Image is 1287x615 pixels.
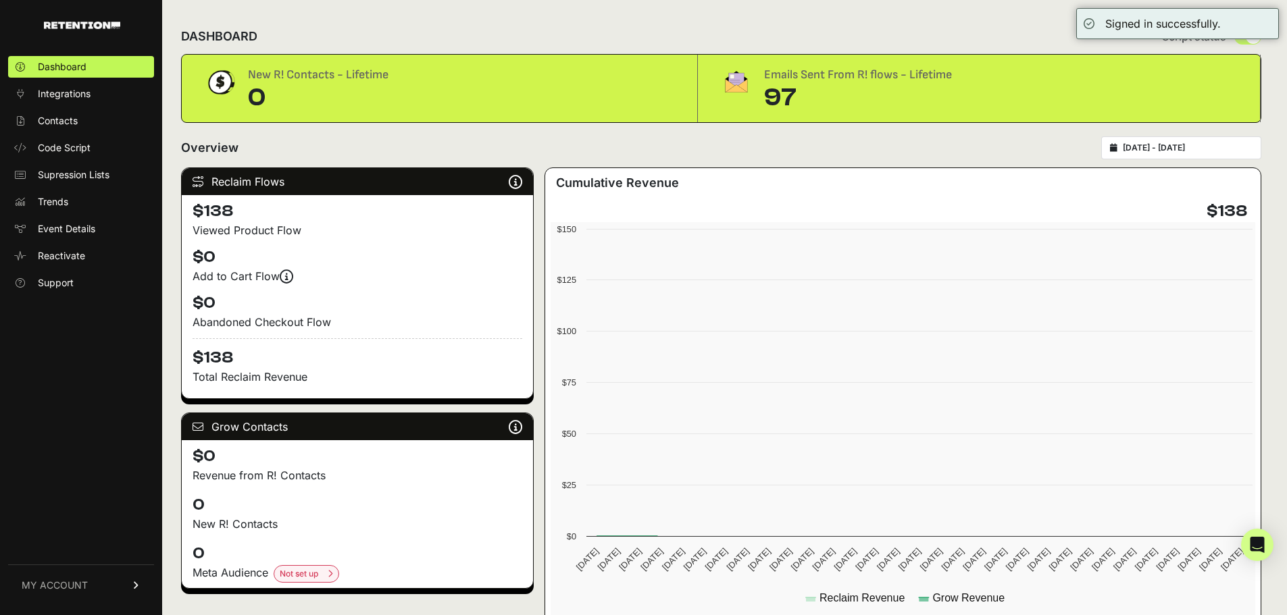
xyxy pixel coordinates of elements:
text: [DATE] [854,546,880,572]
a: Supression Lists [8,164,154,186]
text: [DATE] [982,546,1009,572]
a: Trends [8,191,154,213]
text: [DATE] [1026,546,1052,572]
span: Integrations [38,87,91,101]
img: fa-envelope-19ae18322b30453b285274b1b8af3d052b27d846a4fbe8435d1a52b978f639a2.png [720,65,753,98]
text: $125 [557,275,576,285]
span: Dashboard [38,60,86,74]
text: [DATE] [875,546,901,572]
text: [DATE] [832,546,859,572]
text: [DATE] [660,546,686,572]
h4: $138 [193,200,522,222]
text: [DATE] [617,546,644,572]
div: Signed in successfully. [1105,16,1221,32]
text: [DATE] [1069,546,1095,572]
h3: Cumulative Revenue [556,173,679,192]
text: $50 [562,429,576,439]
p: New R! Contacts [193,516,522,532]
h4: $138 [1207,200,1247,222]
text: [DATE] [682,546,708,572]
text: [DATE] [1197,546,1223,572]
a: Reactivate [8,245,154,267]
text: [DATE] [1090,546,1116,572]
text: [DATE] [1133,546,1159,572]
text: [DATE] [1219,546,1245,572]
div: New R! Contacts - Lifetime [248,65,388,84]
text: $25 [562,480,576,490]
span: Support [38,276,74,290]
h4: $0 [193,292,522,314]
div: Reclaim Flows [182,168,533,195]
text: [DATE] [789,546,815,572]
text: [DATE] [747,546,773,572]
text: [DATE] [811,546,837,572]
text: [DATE] [767,546,794,572]
h4: $138 [193,338,522,369]
a: Integrations [8,83,154,105]
div: Viewed Product Flow [193,222,522,238]
a: MY ACCOUNT [8,564,154,606]
h4: 0 [193,543,522,564]
h2: DASHBOARD [181,27,257,46]
span: Reactivate [38,249,85,263]
text: $0 [567,531,576,541]
a: Contacts [8,110,154,132]
a: Code Script [8,137,154,159]
span: Supression Lists [38,168,109,182]
span: Code Script [38,141,91,155]
text: [DATE] [703,546,730,572]
text: Grow Revenue [933,592,1005,604]
text: [DATE] [1004,546,1030,572]
text: [DATE] [1155,546,1181,572]
text: $75 [562,377,576,387]
h4: 0 [193,494,522,516]
a: Event Details [8,218,154,240]
span: MY ACCOUNT [22,579,88,592]
text: [DATE] [638,546,665,572]
text: [DATE] [918,546,944,572]
img: Retention.com [44,22,120,29]
div: Meta Audience [193,564,522,583]
a: Dashboard [8,56,154,78]
text: [DATE] [1047,546,1074,572]
span: Contacts [38,114,78,128]
text: [DATE] [725,546,751,572]
text: Reclaim Revenue [819,592,905,604]
h4: $0 [193,446,522,467]
h4: $0 [193,246,522,268]
text: [DATE] [1111,546,1138,572]
p: Total Reclaim Revenue [193,369,522,385]
text: [DATE] [940,546,966,572]
div: Open Intercom Messenger [1241,529,1273,561]
text: [DATE] [1176,546,1203,572]
span: Trends [38,195,68,209]
text: [DATE] [596,546,622,572]
span: Event Details [38,222,95,236]
a: Support [8,272,154,294]
div: Emails Sent From R! flows - Lifetime [764,65,952,84]
text: $150 [557,224,576,234]
text: [DATE] [897,546,923,572]
p: Revenue from R! Contacts [193,467,522,483]
text: [DATE] [961,546,988,572]
img: dollar-coin-05c43ed7efb7bc0c12610022525b4bbbb207c7efeef5aecc26f025e68dcafac9.png [203,65,237,99]
div: Grow Contacts [182,413,533,440]
div: 97 [764,84,952,111]
div: 0 [248,84,388,111]
div: Add to Cart Flow [193,268,522,284]
div: Abandoned Checkout Flow [193,314,522,330]
h2: Overview [181,138,238,157]
text: [DATE] [574,546,601,572]
text: $100 [557,326,576,336]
